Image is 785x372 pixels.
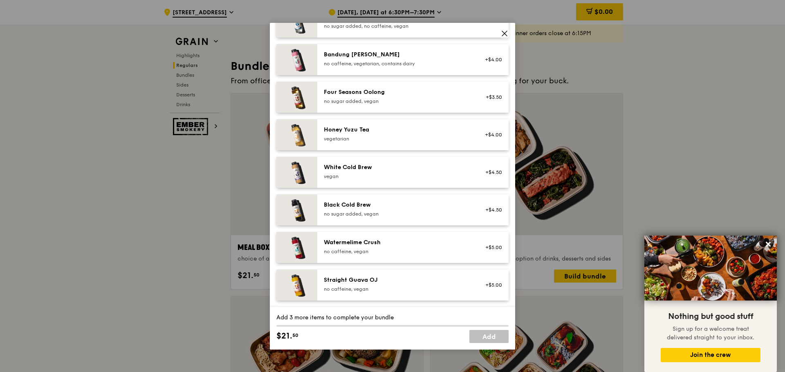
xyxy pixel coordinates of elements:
[324,60,471,67] div: no caffeine, vegetarian, contains dairy
[276,119,317,150] img: daily_normal_honey-yuzu-tea.jpg
[324,126,471,134] div: Honey Yuzu Tea
[480,56,502,63] div: +$4.00
[667,325,754,341] span: Sign up for a welcome treat delivered straight to your inbox.
[324,173,471,180] div: vegan
[324,276,471,284] div: Straight Guava OJ
[276,82,317,113] img: daily_normal_HORZ-four-seasons-oolong.jpg
[276,314,509,322] div: Add 3 more items to complete your bundle
[661,348,760,362] button: Join the crew
[292,332,298,339] span: 50
[324,248,471,255] div: no caffeine, vegan
[276,44,317,75] img: daily_normal_HORZ-bandung-gao.jpg
[324,286,471,292] div: no caffeine, vegan
[324,136,471,142] div: vegetarian
[324,98,471,105] div: no sugar added, vegan
[276,270,317,301] img: daily_normal_HORZ-straight-guava-OJ.jpg
[644,236,777,301] img: DSC07876-Edit02-Large.jpeg
[469,330,509,343] a: Add
[480,244,502,251] div: +$5.00
[324,201,471,209] div: Black Cold Brew
[276,232,317,263] img: daily_normal_HORZ-watermelime-crush.jpg
[324,211,471,217] div: no sugar added, vegan
[480,131,502,138] div: +$4.00
[762,238,775,251] button: Close
[324,238,471,247] div: Watermelime Crush
[324,23,471,29] div: no sugar added, no caffeine, vegan
[324,51,471,59] div: Bandung [PERSON_NAME]
[480,169,502,176] div: +$4.50
[668,312,753,321] span: Nothing but good stuff
[324,163,471,172] div: White Cold Brew
[480,282,502,288] div: +$5.00
[276,194,317,225] img: daily_normal_HORZ-black-cold-brew.jpg
[324,88,471,96] div: Four Seasons Oolong
[480,94,502,100] div: +$3.50
[480,207,502,213] div: +$4.50
[276,330,292,342] span: $21.
[276,157,317,188] img: daily_normal_HORZ-white-cold-brew.jpg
